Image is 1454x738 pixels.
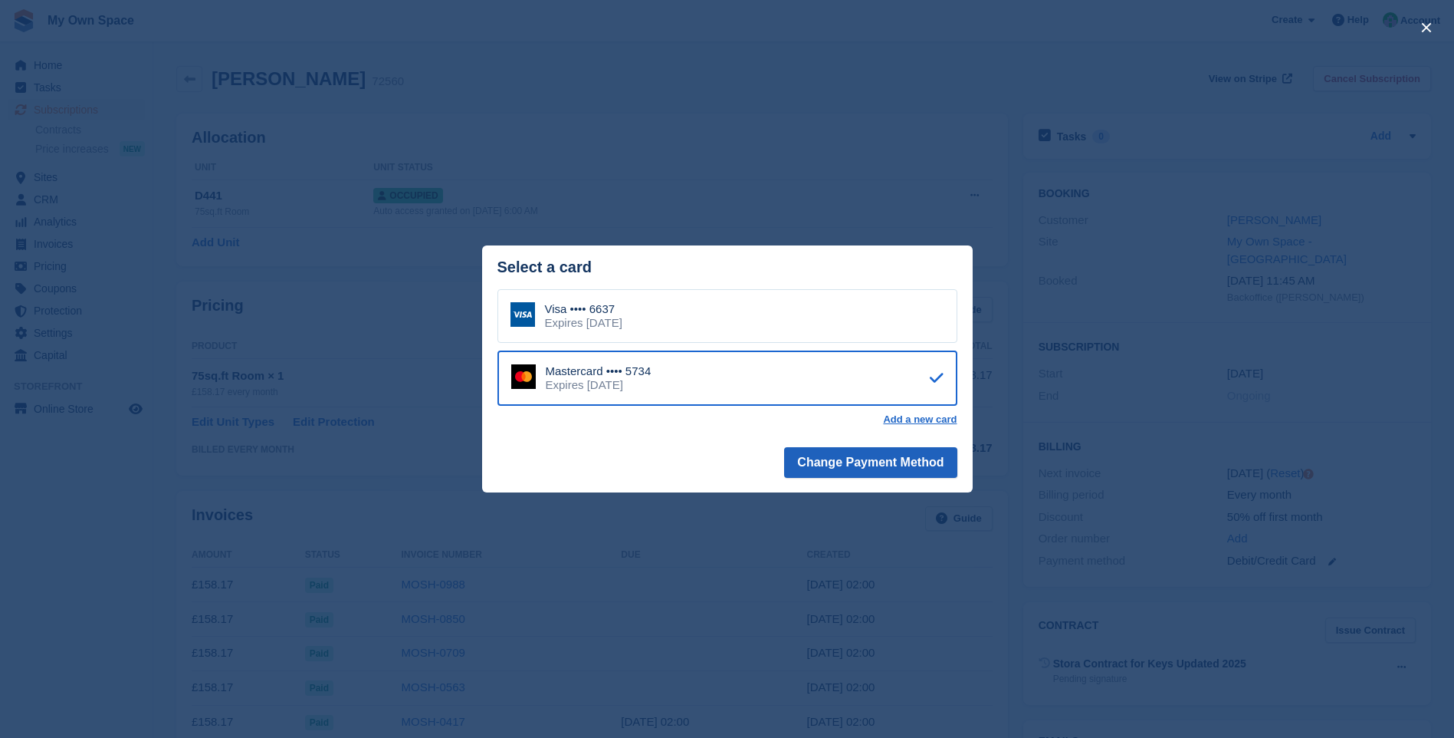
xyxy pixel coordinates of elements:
div: Mastercard •••• 5734 [546,364,652,378]
div: Expires [DATE] [545,316,622,330]
a: Add a new card [883,413,957,426]
div: Visa •••• 6637 [545,302,622,316]
button: Change Payment Method [784,447,957,478]
div: Select a card [497,259,957,276]
button: close [1414,15,1439,40]
img: Visa Logo [510,302,535,327]
div: Expires [DATE] [546,378,652,392]
img: Mastercard Logo [511,364,536,389]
